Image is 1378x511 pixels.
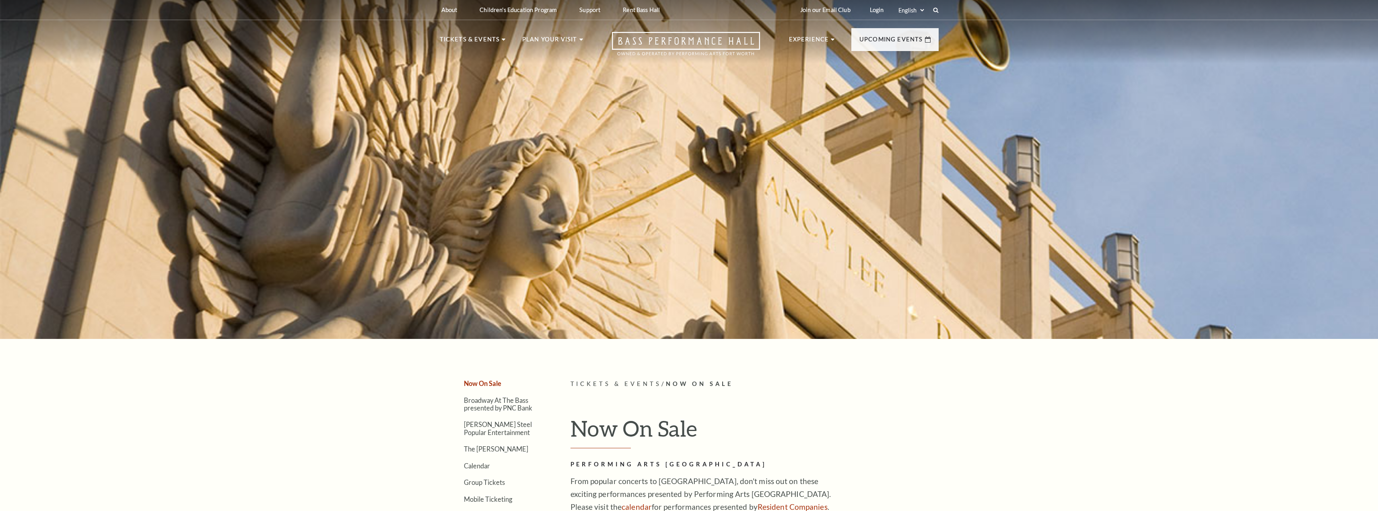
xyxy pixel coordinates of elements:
[666,380,733,387] span: Now On Sale
[464,478,505,486] a: Group Tickets
[464,396,532,412] a: Broadway At The Bass presented by PNC Bank
[441,6,457,13] p: About
[464,462,490,470] a: Calendar
[789,35,829,49] p: Experience
[522,35,577,49] p: Plan Your Visit
[897,6,925,14] select: Select:
[440,35,500,49] p: Tickets & Events
[480,6,557,13] p: Children's Education Program
[464,421,532,436] a: [PERSON_NAME] Steel Popular Entertainment
[623,6,660,13] p: Rent Bass Hall
[571,380,662,387] span: Tickets & Events
[571,415,939,448] h1: Now On Sale
[579,6,600,13] p: Support
[464,445,528,453] a: The [PERSON_NAME]
[464,495,512,503] a: Mobile Ticketing
[571,379,939,389] p: /
[859,35,923,49] p: Upcoming Events
[464,380,501,387] a: Now On Sale
[571,460,832,470] h2: Performing Arts [GEOGRAPHIC_DATA]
